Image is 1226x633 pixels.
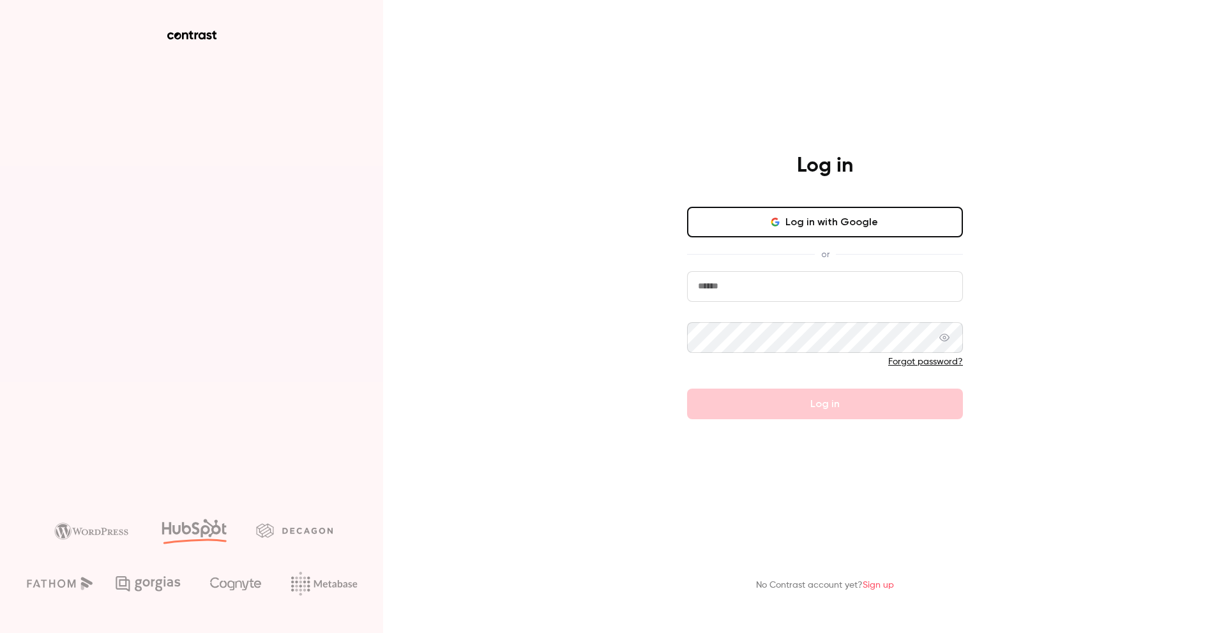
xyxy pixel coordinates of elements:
h4: Log in [797,153,853,179]
p: No Contrast account yet? [756,579,894,592]
button: Log in with Google [687,207,963,237]
span: or [815,248,836,261]
a: Sign up [863,581,894,590]
img: decagon [256,523,333,537]
a: Forgot password? [888,357,963,366]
